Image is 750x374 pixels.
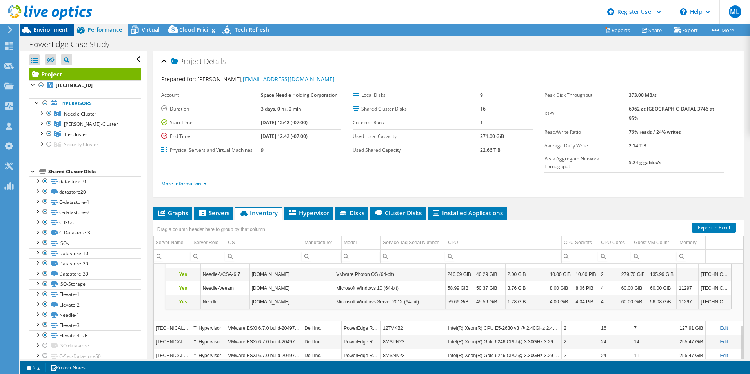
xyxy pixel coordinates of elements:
td: Column CPU Sockets, Value 2 [562,321,599,335]
td: Column VCPU, Value 2 [599,268,619,281]
div: OS [228,238,235,247]
td: CPU Column [446,236,562,250]
span: Tiercluster [64,131,87,138]
td: Column MF, Value 4.00 GiB [548,295,573,309]
td: Column Service Tag Serial Number, Value 12TVKB2 [381,321,446,335]
td: Column DUF, Value 56.08 GiB [648,295,677,309]
td: Column CPU Cores, Value 16 [599,321,632,335]
td: Column Server Name, Value 10.32.116.11 [154,321,191,335]
div: CPU [448,238,458,247]
div: Shared Cluster Disks [48,167,141,176]
label: Start Time [161,119,261,127]
td: Column GVDCF, Value 59.66 GiB [445,295,474,309]
b: [DATE] 12:42 (-07:00) [261,133,308,140]
span: Cloud Pricing [179,26,215,33]
div: Memory [679,238,696,247]
td: Column CPU, Value Intel(R) Xeon(R) Gold 6246 CPU @ 3.30GHz 3.29 GHz [446,335,562,349]
a: Security Cluster [29,140,141,150]
b: 373.00 MB/s [629,92,657,98]
td: Column DUF, Value 135.99 GiB [648,268,677,281]
td: Column Server Role, Value Hypervisor [191,335,226,349]
td: Column DSF, Value 279.70 GiB [619,268,648,281]
a: [TECHNICAL_ID] [29,80,141,91]
td: Manufacturer Column [302,236,342,250]
td: Column OS, Value VMware ESXi 6.7.0 build-20497097 [226,349,302,363]
span: Servers [198,209,229,217]
b: 3 days, 0 hr, 0 min [261,105,301,112]
b: 76% reads / 24% writes [629,129,681,135]
a: Reports [599,24,636,36]
td: Column Model, Value PowerEdge R630 [342,321,381,335]
div: Model [344,238,357,247]
a: Tiercluster [29,129,141,139]
td: Column H, Value 10.32.116.10 [699,281,731,295]
span: Installed Applications [431,209,503,217]
b: 6962 at [GEOGRAPHIC_DATA], 3746 at 95% [629,105,714,122]
td: Column Service Tag Serial Number, Filter cell [381,249,446,263]
td: Column Service Tag Serial Number, Value 8MSPN23 [381,335,446,349]
b: 22.66 TiB [480,147,501,153]
a: Hypervisors [29,98,141,109]
a: ISO-Storage [29,279,141,289]
a: Project [29,68,141,80]
td: Column CPU Sockets, Value 2 [562,349,599,363]
a: Project Notes [45,363,91,372]
td: Column CPU, Value Intel(R) Xeon(R) CPU E5-2630 v3 @ 2.40GHz 2.40 GHz [446,321,562,335]
a: Elevate-4-DR [29,330,141,341]
a: Elevate-2 [29,300,141,310]
div: Hypervisor [193,351,224,360]
div: Service Tag Serial Number [383,238,439,247]
td: Column DSF, Value 60.00 GiB [619,281,648,295]
td: Column GVDCF, Value 58.99 GiB [445,281,474,295]
a: Elevate-3 [29,320,141,330]
label: Read/Write Ratio [544,128,629,136]
b: 1 [480,119,483,126]
td: CPU Sockets Column [562,236,599,250]
td: Column GVHN, Value NEEDLE.spaceneedle.com [249,295,334,309]
td: Column Memory, Value 127.91 GiB [677,321,706,335]
label: IOPS [544,110,629,118]
label: Physical Servers and Virtual Machines [161,146,261,154]
td: Column Manufacturer, Filter cell [302,249,342,263]
a: C-ISOs [29,218,141,228]
div: Guest VM Count [634,238,669,247]
td: Column GVN, Value Needle-Veeam [200,281,249,295]
span: Project [171,58,202,65]
td: Column OS, Value VMware ESXi 6.7.0 build-20497097 [226,321,302,335]
span: Environment [33,26,68,33]
span: Virtual [142,26,160,33]
td: Column Service Tag Serial Number, Value 8MSNN23 [381,349,446,363]
td: Column GVOS, Value Microsoft Windows 10 (64-bit) [334,281,445,295]
div: Hypervisor [193,337,224,347]
td: Column Server Role, Filter cell [191,249,226,263]
td: Column Manufacturer, Value Dell Inc. [302,335,342,349]
td: Column VMTV, Value 11297 [677,295,699,309]
td: Column Used Memory, Value 2.00 GiB [505,268,548,281]
span: Disks [339,209,364,217]
b: 9 [480,92,483,98]
h1: PowerEdge Case Study [25,40,122,49]
span: Tech Refresh [235,26,269,33]
label: Average Daily Write [544,142,629,150]
td: Column GVN, Value Needle [200,295,249,309]
td: Column Server Role, Value Hypervisor [191,321,226,335]
a: More [704,24,740,36]
span: [PERSON_NAME]-Cluster [64,121,118,127]
a: Datastore-20 [29,258,141,269]
td: Column Memory, Value 255.47 GiB [677,349,706,363]
b: [DATE] 12:42 (-07:00) [261,119,308,126]
a: More Information [161,180,207,187]
td: Column MF, Value 10.00 GiB [548,268,573,281]
b: 5.24 gigabits/s [629,159,661,166]
a: C-Datastore-3 [29,228,141,238]
div: CPU Cores [601,238,625,247]
div: CPU Sockets [564,238,592,247]
td: Column GVDCF, Value 246.69 GiB [445,268,474,281]
p: Yes [168,297,198,307]
td: Column CPU Sockets, Value 2 [562,335,599,349]
td: Column Guest VM Count, Value 7 [632,321,677,335]
td: Server Name Column [154,236,191,250]
a: Needle-1 [29,310,141,320]
label: Duration [161,105,261,113]
td: Column CPU, Value Intel(R) Xeon(R) Gold 6246 CPU @ 3.30GHz 3.29 GHz [446,349,562,363]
